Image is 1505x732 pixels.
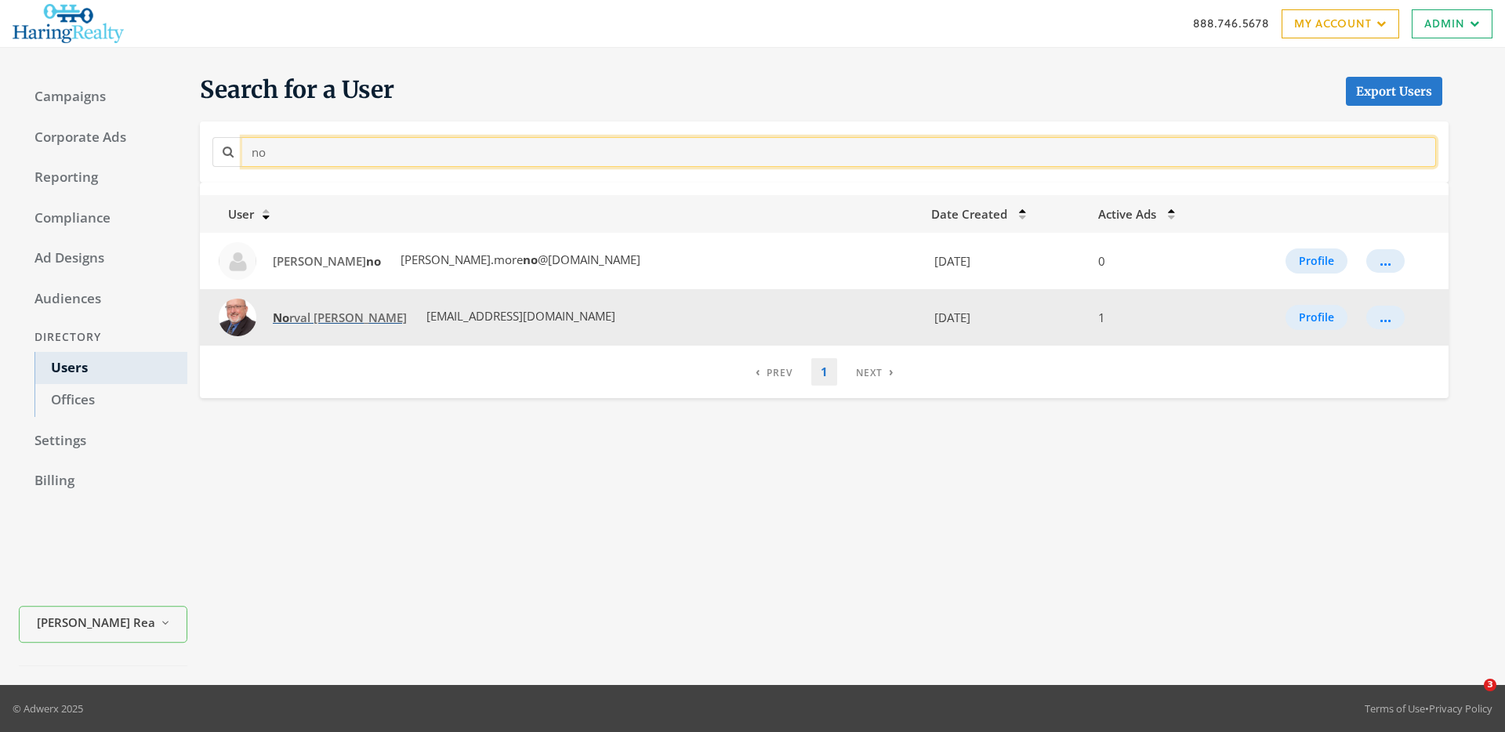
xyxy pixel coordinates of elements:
a: Users [34,352,187,385]
strong: No [273,310,289,325]
a: [PERSON_NAME]no [263,247,391,276]
input: Search for a name or email address [242,137,1436,166]
strong: no [366,253,381,269]
td: [DATE] [922,289,1089,346]
span: User [209,206,254,222]
a: Audiences [19,283,187,316]
a: Billing [19,465,187,498]
iframe: Intercom live chat [1452,679,1489,716]
button: ... [1366,306,1405,329]
span: [PERSON_NAME] Realty [37,614,154,632]
img: Norval Blackwell profile [219,299,256,336]
div: Directory [19,323,187,352]
div: • [1365,701,1492,716]
a: Export Users [1346,77,1442,106]
td: 0 [1089,233,1227,289]
strong: no [523,252,538,267]
a: Corporate Ads [19,121,187,154]
div: ... [1380,260,1391,262]
button: [PERSON_NAME] Realty [19,606,187,643]
img: Krista Moreno profile [219,242,256,280]
button: ... [1366,249,1405,273]
span: [EMAIL_ADDRESS][DOMAIN_NAME] [423,308,615,324]
a: 1 [811,358,837,386]
span: Search for a User [200,74,394,106]
nav: pagination [746,358,903,386]
a: 888.746.5678 [1193,15,1269,31]
img: Adwerx [13,4,124,43]
a: Norval [PERSON_NAME] [263,303,417,332]
span: Active Ads [1098,206,1156,222]
a: Settings [19,425,187,458]
button: Profile [1286,305,1347,330]
a: Terms of Use [1365,701,1425,716]
a: Offices [34,384,187,417]
span: Date Created [931,206,1007,222]
a: Reporting [19,161,187,194]
div: ... [1380,317,1391,318]
a: Ad Designs [19,242,187,275]
span: rval [PERSON_NAME] [273,310,407,325]
i: Search for a name or email address [223,146,234,158]
a: Privacy Policy [1429,701,1492,716]
a: Campaigns [19,81,187,114]
td: [DATE] [922,233,1089,289]
td: 1 [1089,289,1227,346]
a: Admin [1412,9,1492,38]
button: Profile [1286,248,1347,274]
a: Compliance [19,202,187,235]
span: [PERSON_NAME] [273,253,381,269]
p: © Adwerx 2025 [13,701,83,716]
span: 3 [1484,679,1496,691]
span: [PERSON_NAME].more @[DOMAIN_NAME] [397,252,640,267]
a: My Account [1282,9,1399,38]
